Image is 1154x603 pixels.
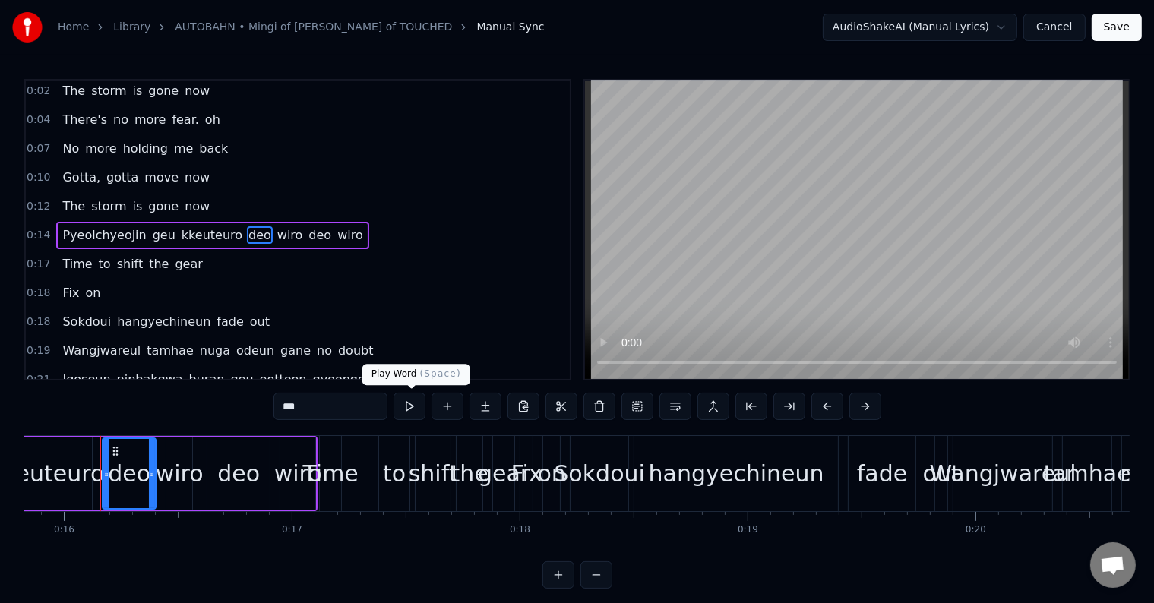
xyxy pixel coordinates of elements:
[115,371,185,388] span: pipbakgwa
[151,226,177,244] span: geu
[61,140,81,157] span: No
[131,197,144,215] span: is
[478,456,530,491] div: gear
[510,524,530,536] div: 0:18
[27,228,50,243] span: 0:14
[235,342,276,359] span: odeun
[229,371,255,388] span: geu
[923,456,960,491] div: out
[131,82,144,99] span: is
[307,226,333,244] span: deo
[108,456,150,491] div: deo
[145,342,194,359] span: tamhae
[175,20,452,35] a: AUTOBAHN • Mingi of [PERSON_NAME] of TOUCHED
[97,255,112,273] span: to
[198,342,232,359] span: nuga
[90,82,128,99] span: storm
[27,286,50,301] span: 0:18
[27,314,50,330] span: 0:18
[115,255,145,273] span: shift
[279,342,312,359] span: gane
[61,197,87,215] span: The
[511,456,542,491] div: Fix
[217,456,260,491] div: deo
[247,226,273,244] span: deo
[61,371,112,388] span: Igoseun
[122,140,169,157] span: holding
[336,226,365,244] span: wiro
[451,456,488,491] div: the
[147,197,180,215] span: gone
[105,169,140,186] span: gotta
[172,140,194,157] span: me
[180,226,244,244] span: kkeuteuro
[12,12,43,43] img: youka
[183,82,211,99] span: now
[147,255,170,273] span: the
[554,456,645,491] div: Sokdoui
[1023,14,1085,41] button: Cancel
[173,255,204,273] span: gear
[115,313,212,330] span: hangyechineun
[27,141,50,156] span: 0:07
[27,257,50,272] span: 0:17
[276,226,305,244] span: wiro
[61,284,81,301] span: Fix
[183,197,211,215] span: now
[112,111,130,128] span: no
[302,456,358,491] div: Time
[383,456,406,491] div: to
[362,364,470,385] div: Play Word
[204,111,222,128] span: oh
[258,371,308,388] span: eotteon
[143,169,180,186] span: move
[147,82,180,99] span: gone
[274,456,322,491] div: wiro
[27,84,50,99] span: 0:02
[538,456,566,491] div: on
[183,169,211,186] span: now
[315,342,334,359] span: no
[90,197,128,215] span: storm
[282,524,302,536] div: 0:17
[113,20,150,35] a: Library
[857,456,907,491] div: fade
[61,226,147,244] span: Pyeolchyeojin
[1090,542,1136,588] div: Open chat
[84,140,118,157] span: more
[198,140,229,157] span: back
[133,111,167,128] span: more
[61,255,93,273] span: Time
[58,20,89,35] a: Home
[58,20,545,35] nav: breadcrumb
[966,524,986,536] div: 0:20
[738,524,758,536] div: 0:19
[930,456,1077,491] div: Wangjwareul
[476,20,544,35] span: Manual Sync
[54,524,74,536] div: 0:16
[409,456,458,491] div: shift
[337,342,375,359] span: doubt
[1044,456,1131,491] div: tamhae
[61,169,102,186] span: Gotta,
[419,368,460,379] span: ( Space )
[27,170,50,185] span: 0:10
[61,342,142,359] span: Wangjwareul
[248,313,271,330] span: out
[27,372,50,387] span: 0:21
[649,456,824,491] div: hangyechineun
[27,112,50,128] span: 0:04
[27,199,50,214] span: 0:12
[1092,14,1142,41] button: Save
[215,313,245,330] span: fade
[61,313,112,330] span: Sokdoui
[27,343,50,358] span: 0:19
[84,284,102,301] span: on
[156,456,204,491] div: wiro
[61,111,109,128] span: There's
[61,82,87,99] span: The
[170,111,200,128] span: fear.
[188,371,226,388] span: buran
